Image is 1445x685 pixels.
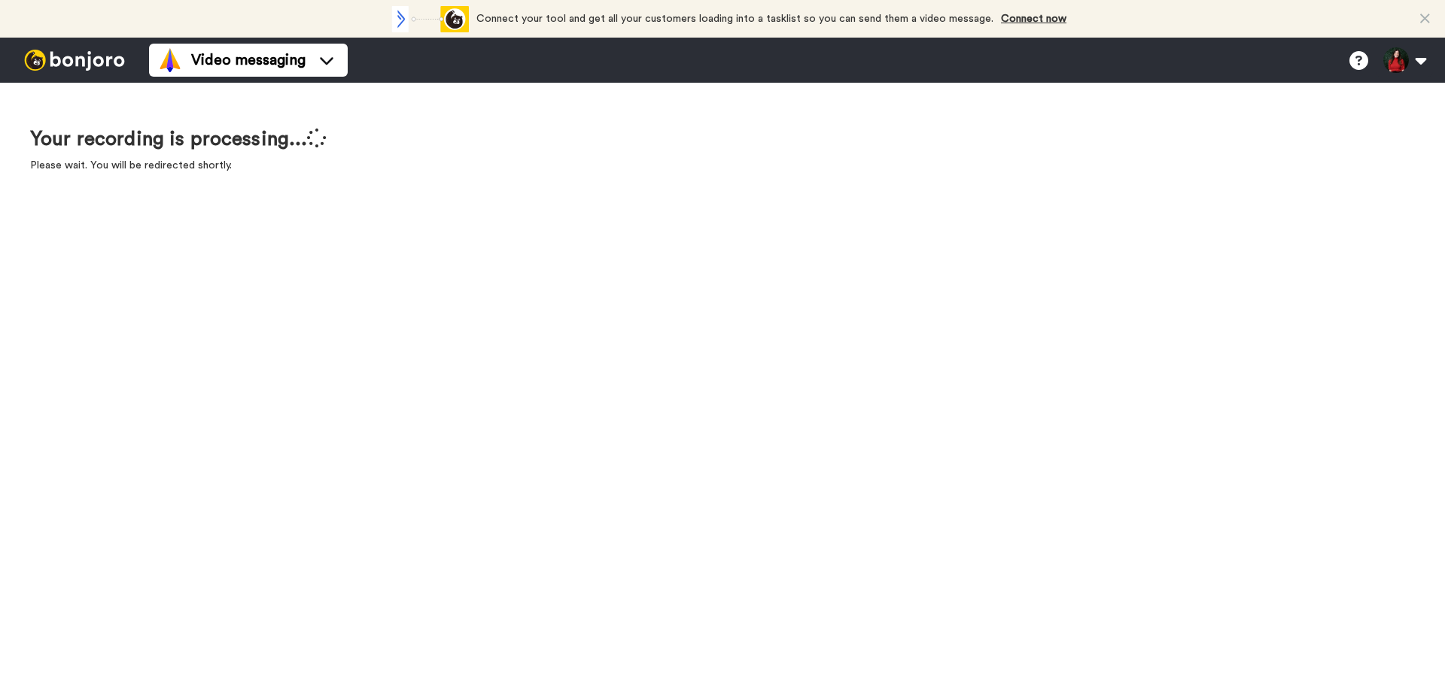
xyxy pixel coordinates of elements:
span: Video messaging [191,50,306,71]
div: animation [386,6,469,32]
img: vm-color.svg [158,48,182,72]
h1: Your recording is processing... [30,128,327,150]
img: bj-logo-header-white.svg [18,50,131,71]
a: Connect now [1001,14,1066,24]
span: Connect your tool and get all your customers loading into a tasklist so you can send them a video... [476,14,993,24]
p: Please wait. You will be redirected shortly. [30,158,327,173]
